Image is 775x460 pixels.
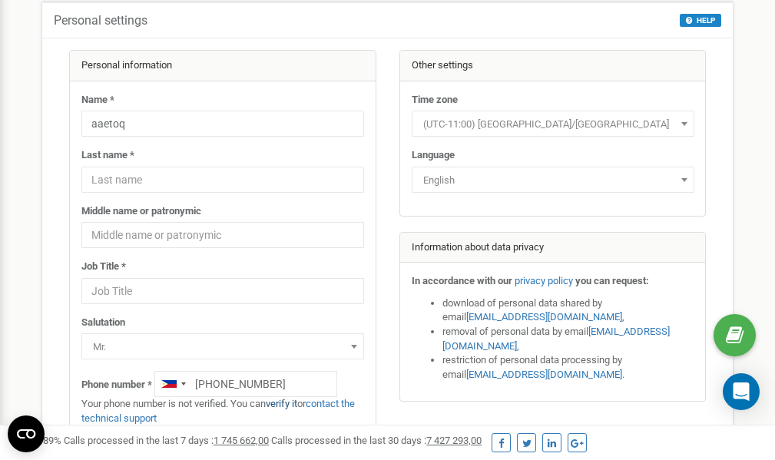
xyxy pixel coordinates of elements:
[412,111,694,137] span: (UTC-11:00) Pacific/Midway
[81,204,201,219] label: Middle name or patronymic
[81,333,364,359] span: Mr.
[417,114,689,135] span: (UTC-11:00) Pacific/Midway
[87,336,359,358] span: Mr.
[154,371,337,397] input: +1-800-555-55-55
[466,369,622,380] a: [EMAIL_ADDRESS][DOMAIN_NAME]
[412,93,458,108] label: Time zone
[412,167,694,193] span: English
[417,170,689,191] span: English
[680,14,721,27] button: HELP
[8,415,45,452] button: Open CMP widget
[723,373,760,410] div: Open Intercom Messenger
[426,435,482,446] u: 7 427 293,00
[271,435,482,446] span: Calls processed in the last 30 days :
[81,93,114,108] label: Name *
[442,326,670,352] a: [EMAIL_ADDRESS][DOMAIN_NAME]
[81,148,134,163] label: Last name *
[412,275,512,286] strong: In accordance with our
[575,275,649,286] strong: you can request:
[81,378,152,392] label: Phone number *
[400,233,706,263] div: Information about data privacy
[81,260,126,274] label: Job Title *
[400,51,706,81] div: Other settings
[70,51,376,81] div: Personal information
[442,325,694,353] li: removal of personal data by email ,
[81,278,364,304] input: Job Title
[442,353,694,382] li: restriction of personal data processing by email .
[466,311,622,323] a: [EMAIL_ADDRESS][DOMAIN_NAME]
[81,167,364,193] input: Last name
[266,398,297,409] a: verify it
[54,14,147,28] h5: Personal settings
[214,435,269,446] u: 1 745 662,00
[515,275,573,286] a: privacy policy
[412,148,455,163] label: Language
[155,372,190,396] div: Telephone country code
[81,397,364,425] p: Your phone number is not verified. You can or
[81,316,125,330] label: Salutation
[81,111,364,137] input: Name
[81,398,355,424] a: contact the technical support
[81,222,364,248] input: Middle name or patronymic
[442,296,694,325] li: download of personal data shared by email ,
[64,435,269,446] span: Calls processed in the last 7 days :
